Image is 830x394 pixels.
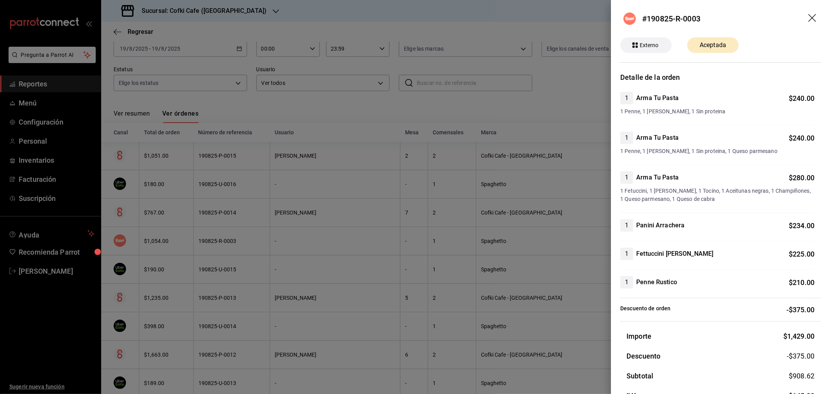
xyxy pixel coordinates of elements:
h3: Importe [626,331,651,341]
span: $ 240.00 [789,134,814,142]
span: $ 234.00 [789,222,814,230]
span: $ 908.62 [789,372,814,380]
span: Externo [637,41,662,49]
span: $ 225.00 [789,250,814,258]
span: 1 [620,133,633,142]
p: Descuento de orden [620,304,670,315]
h4: Arma Tu Pasta [636,173,679,182]
span: 1 [620,173,633,182]
h3: Descuento [626,351,660,361]
div: #190825-R-0003 [642,13,700,25]
h4: Panini Arrachera [636,221,684,230]
span: -$375.00 [787,351,814,361]
span: 1 Penne, 1 [PERSON_NAME], 1 Sin proteina [620,107,814,116]
span: 1 [620,93,633,103]
span: 1 [620,278,633,287]
span: 1 [620,221,633,230]
span: Aceptada [695,40,731,50]
span: $ 240.00 [789,94,814,102]
button: drag [808,14,818,23]
span: 1 Penne, 1 [PERSON_NAME], 1 Sin proteina, 1 Queso parmesano [620,147,814,155]
span: 1 [620,249,633,259]
h3: Subtotal [626,371,653,381]
h3: Detalle de la orden [620,72,821,83]
span: $ 1,429.00 [783,332,814,340]
h4: Arma Tu Pasta [636,93,679,103]
p: -$375.00 [786,304,814,315]
h4: Arma Tu Pasta [636,133,679,142]
span: 1 Fetuccini, 1 [PERSON_NAME], 1 Tocino, 1 Aceitunas negras, 1 Champiñones, 1 Queso parmesano, 1 Q... [620,187,814,203]
h4: Fettuccini [PERSON_NAME] [636,249,713,259]
span: $ 280.00 [789,174,814,182]
h4: Penne Rustico [636,278,677,287]
span: $ 210.00 [789,278,814,287]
